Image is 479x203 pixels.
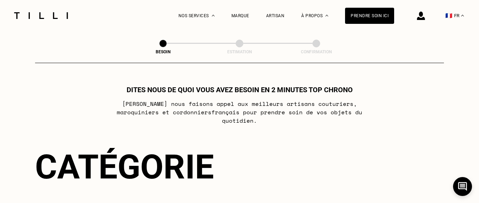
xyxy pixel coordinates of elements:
p: [PERSON_NAME] nous faisons appel aux meilleurs artisans couturiers , maroquiniers et cordonniers ... [101,100,379,125]
div: Besoin [128,49,198,54]
a: Prendre soin ici [345,8,394,24]
img: Logo du service de couturière Tilli [12,12,70,19]
div: Confirmation [281,49,351,54]
div: Estimation [204,49,275,54]
span: 🇫🇷 [445,12,452,19]
a: Artisan [266,13,285,18]
a: Marque [231,13,249,18]
h1: Dites nous de quoi vous avez besoin en 2 minutes top chrono [127,86,353,94]
img: icône connexion [417,12,425,20]
img: Menu déroulant [212,15,215,16]
img: menu déroulant [461,15,464,16]
img: Menu déroulant à propos [325,15,328,16]
div: Catégorie [35,147,444,187]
